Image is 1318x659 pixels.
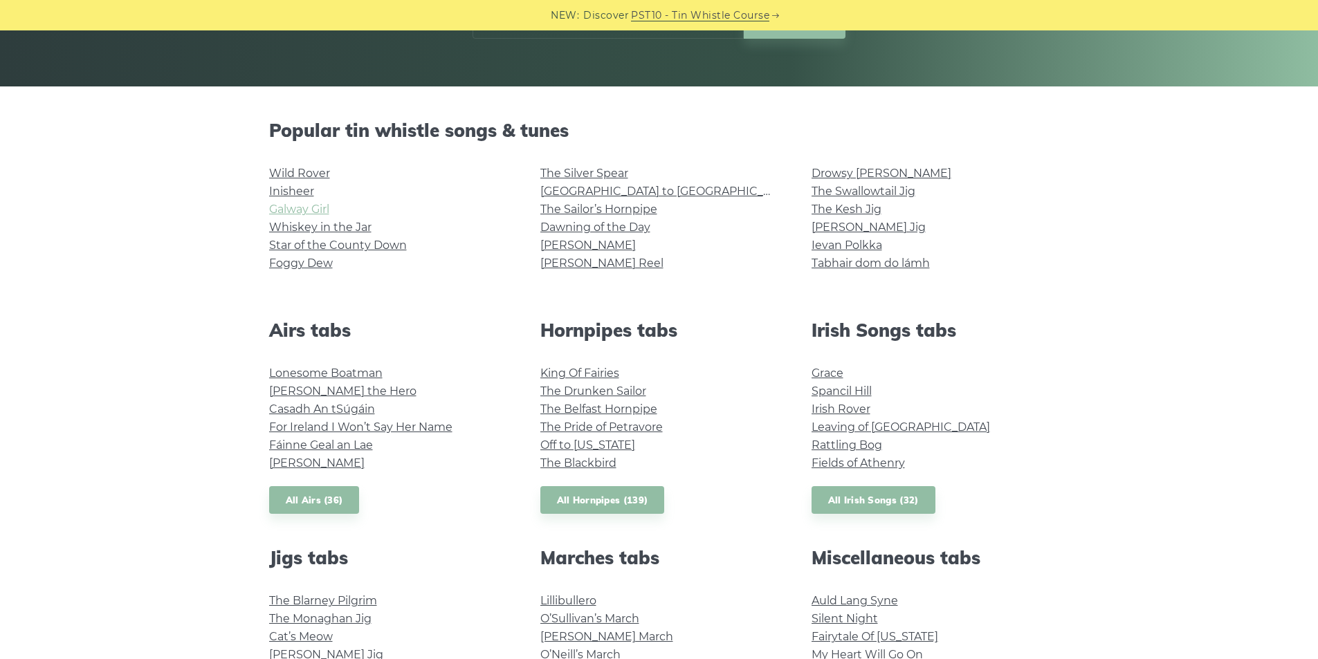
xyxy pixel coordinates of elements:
[540,257,663,270] a: [PERSON_NAME] Reel
[812,547,1050,568] h2: Miscellaneous tabs
[812,402,870,416] a: Irish Rover
[812,384,872,398] a: Spancil Hill
[540,486,665,514] a: All Hornpipes (139)
[812,486,935,514] a: All Irish Songs (32)
[812,257,930,270] a: Tabhair dom do lámh
[269,456,365,470] a: [PERSON_NAME]
[812,366,843,380] a: Grace
[812,239,882,252] a: Ievan Polkka
[269,221,372,234] a: Whiskey in the Jar
[540,221,650,234] a: Dawning of the Day
[269,366,383,380] a: Lonesome Boatman
[812,319,1050,341] h2: Irish Songs tabs
[540,384,646,398] a: The Drunken Sailor
[269,120,1050,141] h2: Popular tin whistle songs & tunes
[269,438,373,452] a: Fáinne Geal an Lae
[540,547,778,568] h2: Marches tabs
[540,366,619,380] a: King Of Fairies
[269,486,360,514] a: All Airs (36)
[540,167,628,180] a: The Silver Spear
[540,239,636,252] a: [PERSON_NAME]
[583,8,629,24] span: Discover
[540,420,663,434] a: The Pride of Petravore
[812,167,951,180] a: Drowsy [PERSON_NAME]
[540,185,796,198] a: [GEOGRAPHIC_DATA] to [GEOGRAPHIC_DATA]
[540,456,616,470] a: The Blackbird
[269,612,372,625] a: The Monaghan Jig
[540,594,596,607] a: Lillibullero
[540,203,657,216] a: The Sailor’s Hornpipe
[269,402,375,416] a: Casadh An tSúgáin
[540,319,778,341] h2: Hornpipes tabs
[269,547,507,568] h2: Jigs tabs
[269,420,452,434] a: For Ireland I Won’t Say Her Name
[269,384,417,398] a: [PERSON_NAME] the Hero
[551,8,579,24] span: NEW:
[269,630,333,643] a: Cat’s Meow
[812,612,878,625] a: Silent Night
[269,257,333,270] a: Foggy Dew
[812,594,898,607] a: Auld Lang Syne
[269,594,377,607] a: The Blarney Pilgrim
[269,203,329,216] a: Galway Girl
[812,456,905,470] a: Fields of Athenry
[540,402,657,416] a: The Belfast Hornpipe
[812,438,882,452] a: Rattling Bog
[812,630,938,643] a: Fairytale Of [US_STATE]
[812,221,926,234] a: [PERSON_NAME] Jig
[812,185,915,198] a: The Swallowtail Jig
[812,203,881,216] a: The Kesh Jig
[812,420,990,434] a: Leaving of [GEOGRAPHIC_DATA]
[269,239,407,252] a: Star of the County Down
[269,185,314,198] a: Inisheer
[540,438,635,452] a: Off to [US_STATE]
[269,319,507,341] h2: Airs tabs
[269,167,330,180] a: Wild Rover
[631,8,769,24] a: PST10 - Tin Whistle Course
[540,612,639,625] a: O’Sullivan’s March
[540,630,673,643] a: [PERSON_NAME] March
